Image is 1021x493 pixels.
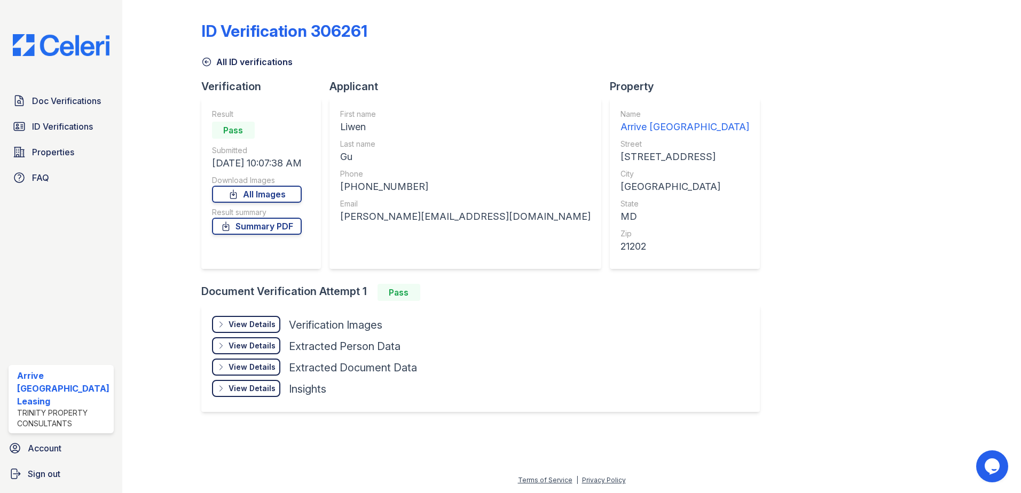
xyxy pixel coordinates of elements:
div: [STREET_ADDRESS] [621,149,749,164]
div: Verification Images [289,317,382,332]
div: Extracted Person Data [289,339,400,354]
div: View Details [229,340,276,351]
div: [PHONE_NUMBER] [340,179,591,194]
a: Terms of Service [518,476,572,484]
span: Account [28,442,61,455]
img: CE_Logo_Blue-a8612792a0a2168367f1c8372b55b34899dd931a85d93a1a3d3e32e68fde9ad4.png [4,34,118,56]
a: Doc Verifications [9,90,114,112]
div: 21202 [621,239,749,254]
a: Name Arrive [GEOGRAPHIC_DATA] [621,109,749,134]
div: [GEOGRAPHIC_DATA] [621,179,749,194]
span: Doc Verifications [32,94,101,107]
div: [PERSON_NAME][EMAIL_ADDRESS][DOMAIN_NAME] [340,209,591,224]
div: First name [340,109,591,120]
span: Properties [32,146,74,158]
a: FAQ [9,167,114,188]
div: Insights [289,381,326,396]
div: [DATE] 10:07:38 AM [212,156,302,171]
div: Extracted Document Data [289,360,417,375]
a: ID Verifications [9,116,114,137]
div: Zip [621,228,749,239]
span: FAQ [32,171,49,184]
div: Liwen [340,120,591,134]
div: Phone [340,169,591,179]
a: Sign out [4,463,118,484]
div: Pass [378,284,420,301]
div: City [621,169,749,179]
div: State [621,198,749,209]
a: Account [4,438,118,459]
div: MD [621,209,749,224]
div: Arrive [GEOGRAPHIC_DATA] [621,120,749,134]
div: Pass [212,122,255,139]
div: View Details [229,362,276,372]
div: Verification [201,79,329,94]
div: ID Verification 306261 [201,21,367,41]
div: Document Verification Attempt 1 [201,284,768,301]
div: Submitted [212,145,302,156]
div: Result [212,109,302,120]
div: Property [610,79,768,94]
a: Summary PDF [212,218,302,235]
div: View Details [229,383,276,394]
iframe: chat widget [976,450,1010,482]
div: Applicant [329,79,610,94]
div: Trinity Property Consultants [17,408,109,429]
div: Arrive [GEOGRAPHIC_DATA] Leasing [17,369,109,408]
a: All Images [212,186,302,203]
div: Result summary [212,207,302,218]
div: Email [340,198,591,209]
span: ID Verifications [32,120,93,133]
span: Sign out [28,467,60,480]
div: | [576,476,578,484]
div: Name [621,109,749,120]
a: Privacy Policy [582,476,626,484]
a: Properties [9,141,114,163]
div: Last name [340,139,591,149]
div: Gu [340,149,591,164]
div: View Details [229,319,276,330]
div: Download Images [212,175,302,186]
a: All ID verifications [201,55,293,68]
div: Street [621,139,749,149]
